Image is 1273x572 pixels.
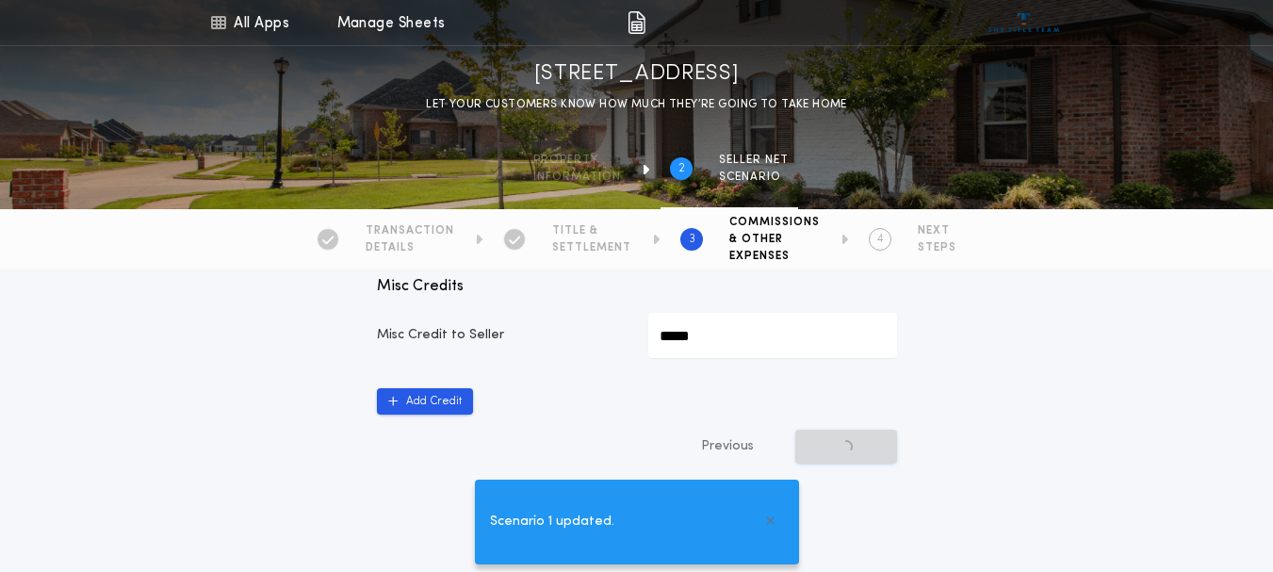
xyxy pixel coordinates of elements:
[918,240,956,255] span: STEPS
[534,59,740,90] h1: [STREET_ADDRESS]
[719,153,789,168] span: SELLER NET
[877,232,884,247] h2: 4
[533,153,621,168] span: Property
[689,232,695,247] h2: 3
[628,11,645,34] img: img
[988,13,1059,32] img: vs-icon
[377,388,473,415] button: Add Credit
[533,170,621,185] span: information
[490,512,614,532] span: Scenario 1 updated.
[729,232,820,247] span: & OTHER
[366,240,454,255] span: DETAILS
[663,430,792,464] button: Previous
[377,275,897,298] p: Misc Credits
[719,170,789,185] span: SCENARIO
[366,223,454,238] span: TRANSACTION
[729,215,820,230] span: COMMISSIONS
[552,223,631,238] span: TITLE &
[678,161,685,176] h2: 2
[729,249,820,264] span: EXPENSES
[426,95,847,114] p: LET YOUR CUSTOMERS KNOW HOW MUCH THEY’RE GOING TO TAKE HOME
[377,326,626,345] p: Misc Credit to Seller
[918,223,956,238] span: NEXT
[552,240,631,255] span: SETTLEMENT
